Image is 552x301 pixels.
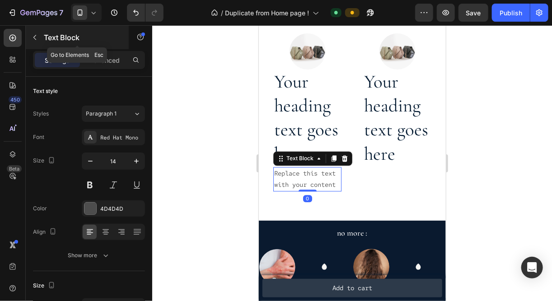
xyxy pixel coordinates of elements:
p: Settings [45,56,70,65]
div: 4D4D4D [100,205,143,213]
div: Styles [33,110,49,118]
span: / [221,8,223,18]
div: Font [33,133,44,141]
iframe: Design area [259,25,446,301]
button: Save [458,4,488,22]
div: Size [33,280,57,292]
span: Save [466,9,481,17]
div: Red Hat Mono [100,134,143,142]
p: Text Block [44,32,121,43]
span: Duplicate from Home page ! [225,8,309,18]
div: Show more [68,251,110,260]
div: Color [33,204,47,213]
div: Undo/Redo [127,4,164,22]
div: Size [33,155,57,167]
div: Beta [7,165,22,172]
p: Advanced [89,56,120,65]
button: Paragraph 1 [82,106,145,122]
button: Publish [492,4,530,22]
div: 450 [9,96,22,103]
div: Align [33,226,58,238]
div: Open Intercom Messenger [521,257,543,278]
div: Text style [33,87,58,95]
button: 7 [4,4,67,22]
span: Paragraph 1 [86,110,117,118]
div: Publish [500,8,522,18]
button: Show more [33,247,145,264]
p: 7 [59,7,63,18]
